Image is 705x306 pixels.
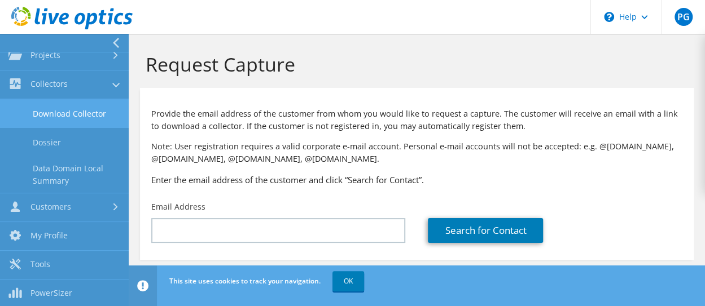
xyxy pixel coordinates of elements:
p: Note: User registration requires a valid corporate e-mail account. Personal e-mail accounts will ... [151,140,682,165]
span: PG [675,8,693,26]
svg: \n [604,12,614,22]
h3: Enter the email address of the customer and click “Search for Contact”. [151,174,682,186]
label: Email Address [151,201,205,212]
p: Provide the email address of the customer from whom you would like to request a capture. The cust... [151,108,682,132]
h1: Request Capture [146,52,682,76]
span: This site uses cookies to track your navigation. [169,276,321,286]
a: Search for Contact [428,218,543,243]
a: OK [332,271,364,291]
